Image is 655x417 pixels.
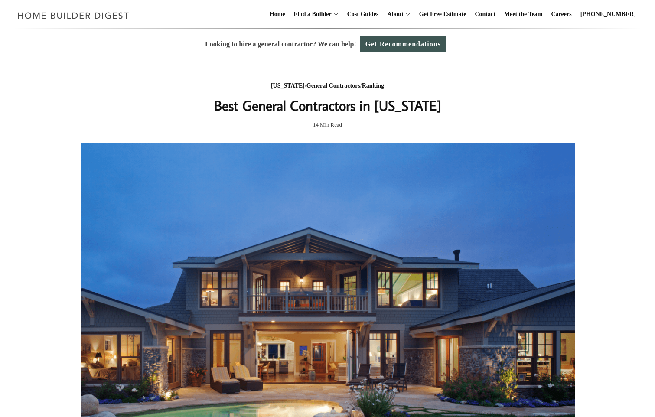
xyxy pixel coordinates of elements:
a: Ranking [362,82,384,89]
h1: Best General Contractors in [US_STATE] [155,95,501,116]
a: Careers [548,0,575,28]
a: Meet the Team [501,0,546,28]
a: About [384,0,403,28]
a: Cost Guides [344,0,382,28]
img: Home Builder Digest [14,7,133,24]
a: [PHONE_NUMBER] [577,0,639,28]
div: / / [155,81,501,91]
a: Contact [471,0,499,28]
a: Find a Builder [290,0,332,28]
a: [US_STATE] [271,82,305,89]
a: General Contractors [306,82,360,89]
a: Home [266,0,289,28]
span: 14 Min Read [313,120,342,130]
a: Get Free Estimate [416,0,470,28]
a: Get Recommendations [360,36,446,52]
